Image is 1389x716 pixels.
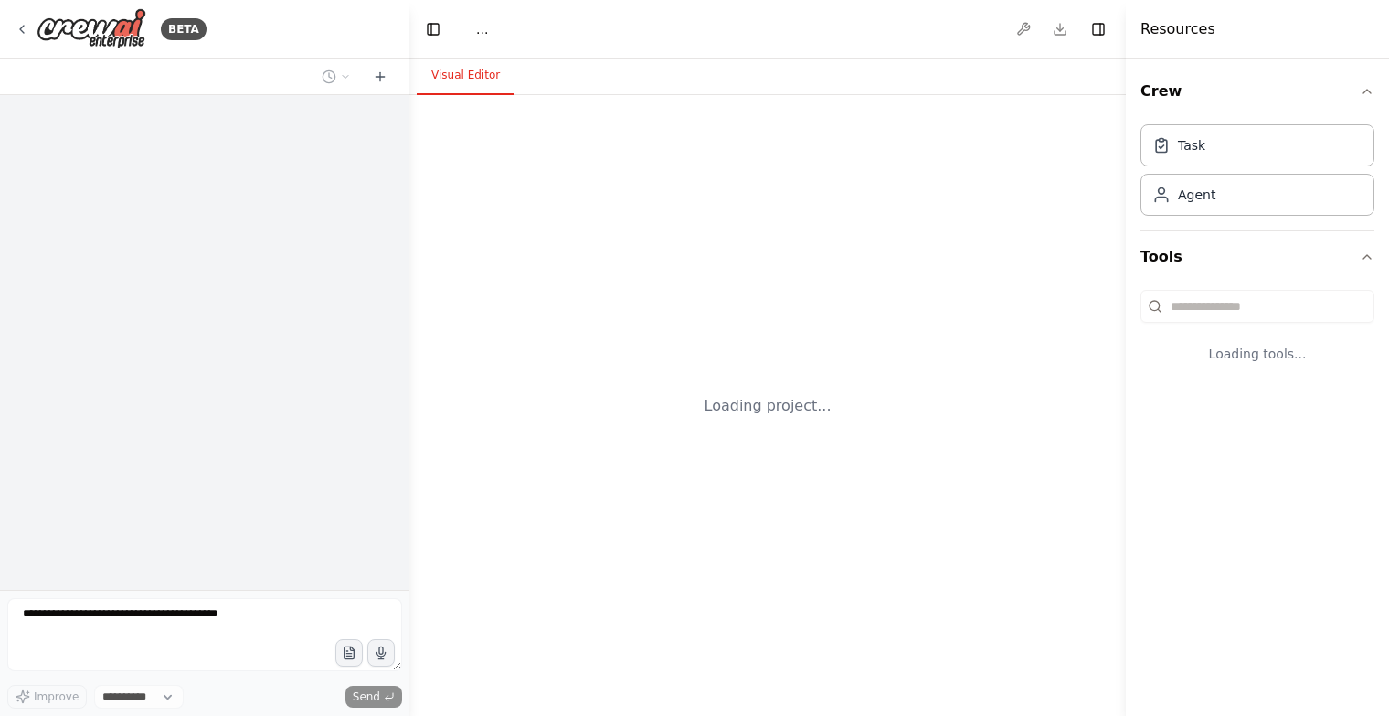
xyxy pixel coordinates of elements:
[1140,330,1374,378] div: Loading tools...
[314,66,358,88] button: Switch to previous chat
[1086,16,1111,42] button: Hide right sidebar
[1140,283,1374,392] div: Tools
[476,20,488,38] nav: breadcrumb
[1178,186,1215,204] div: Agent
[1140,66,1374,117] button: Crew
[367,639,395,667] button: Click to speak your automation idea
[335,639,363,667] button: Upload files
[34,689,79,704] span: Improve
[1140,117,1374,230] div: Crew
[161,18,207,40] div: BETA
[37,8,146,49] img: Logo
[420,16,446,42] button: Hide left sidebar
[345,686,402,708] button: Send
[1140,231,1374,283] button: Tools
[417,57,514,95] button: Visual Editor
[1178,136,1205,155] div: Task
[705,395,832,417] div: Loading project...
[353,689,380,704] span: Send
[1140,18,1215,40] h4: Resources
[7,685,87,709] button: Improve
[366,66,395,88] button: Start a new chat
[476,20,488,38] span: ...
